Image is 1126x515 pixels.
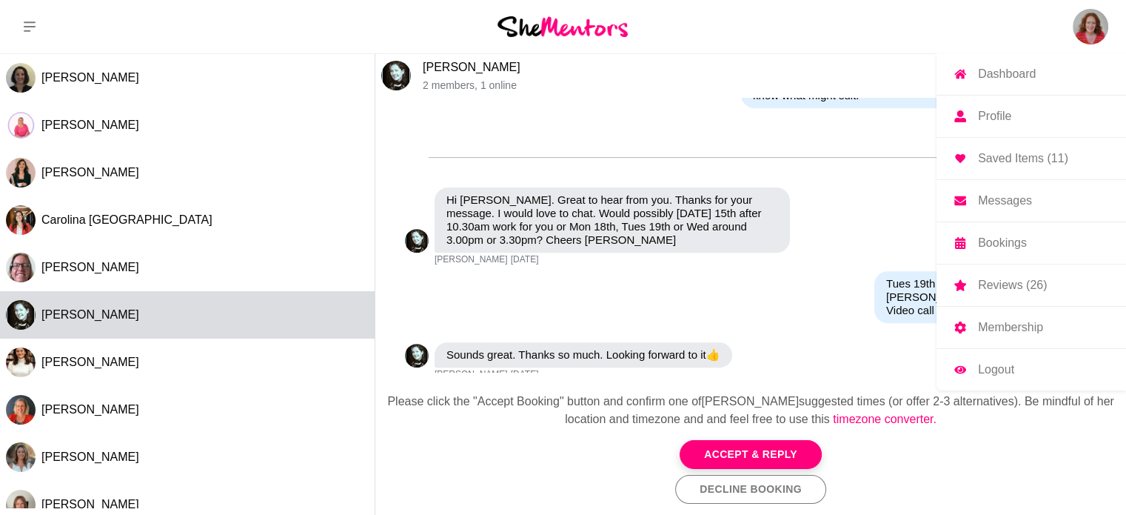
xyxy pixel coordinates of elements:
[978,68,1036,80] p: Dashboard
[41,213,212,226] span: Carolina [GEOGRAPHIC_DATA]
[41,71,139,84] span: [PERSON_NAME]
[6,63,36,93] img: L
[6,205,36,235] div: Carolina Portugal
[381,61,411,90] div: Paula Kerslake
[6,158,36,187] div: Mariana Queiroz
[6,253,36,282] img: C
[936,222,1126,264] a: Bookings
[978,110,1011,122] p: Profile
[41,451,139,463] span: [PERSON_NAME]
[886,277,1085,317] p: Tues 19th 3pm works. Here is the link - [PERSON_NAME] and Carmel Catchup Video call link:
[6,253,36,282] div: Carin
[680,440,822,469] button: Accept & Reply
[978,153,1068,165] p: Saved Items (11)
[6,300,36,330] img: P
[6,442,36,472] div: Alicia Visser
[497,16,628,36] img: She Mentors Logo
[41,498,139,511] span: [PERSON_NAME]
[6,158,36,187] img: M
[6,395,36,425] img: L
[6,395,36,425] div: Lesley Auchterlonie
[41,261,139,273] span: [PERSON_NAME]
[511,369,539,381] time: 2025-08-07T01:01:08.233Z
[936,53,1126,95] a: Dashboard
[936,138,1126,179] a: Saved Items (11)
[978,237,1027,249] p: Bookings
[936,180,1126,222] a: Messages
[381,61,411,90] img: P
[41,403,139,416] span: [PERSON_NAME]
[6,442,36,472] img: A
[675,475,825,504] button: Decline Booking
[978,364,1014,376] p: Logout
[41,356,139,368] span: [PERSON_NAME]
[6,63,36,93] div: Laila Punj
[978,279,1047,291] p: Reviews (26)
[435,254,508,266] span: [PERSON_NAME]
[41,119,139,131] span: [PERSON_NAME]
[6,110,36,140] img: S
[446,193,778,247] p: Hi [PERSON_NAME]. Great to hear from you. Thanks for your message. I would love to chat. Would po...
[6,348,36,377] div: Ashley
[446,348,720,362] p: Sounds great. Thanks so much. Looking forward to it
[405,229,429,253] div: Paula Kerslake
[978,195,1032,207] p: Messages
[6,300,36,330] div: Paula Kerslake
[1073,9,1108,44] a: Carmel MurphyDashboardProfileSaved Items (11)MessagesBookingsReviews (26)MembershipLogout
[435,369,508,381] span: [PERSON_NAME]
[387,393,1114,428] div: Please click the "Accept Booking" button and confirm one of [PERSON_NAME] suggested times (or off...
[936,265,1126,306] a: Reviews (26)
[405,344,429,368] div: Paula Kerslake
[978,322,1043,333] p: Membership
[41,308,139,321] span: [PERSON_NAME]
[6,110,36,140] div: Sandy Hanrahan
[423,61,520,73] a: [PERSON_NAME]
[423,79,1090,92] p: 2 members , 1 online
[936,96,1126,137] a: Profile
[6,348,36,377] img: A
[511,254,539,266] time: 2025-08-06T21:04:14.641Z
[1073,9,1108,44] img: Carmel Murphy
[41,166,139,179] span: [PERSON_NAME]
[706,348,720,361] span: 👍
[833,413,936,425] a: timezone converter.
[6,205,36,235] img: C
[405,344,429,368] img: P
[405,229,429,253] img: P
